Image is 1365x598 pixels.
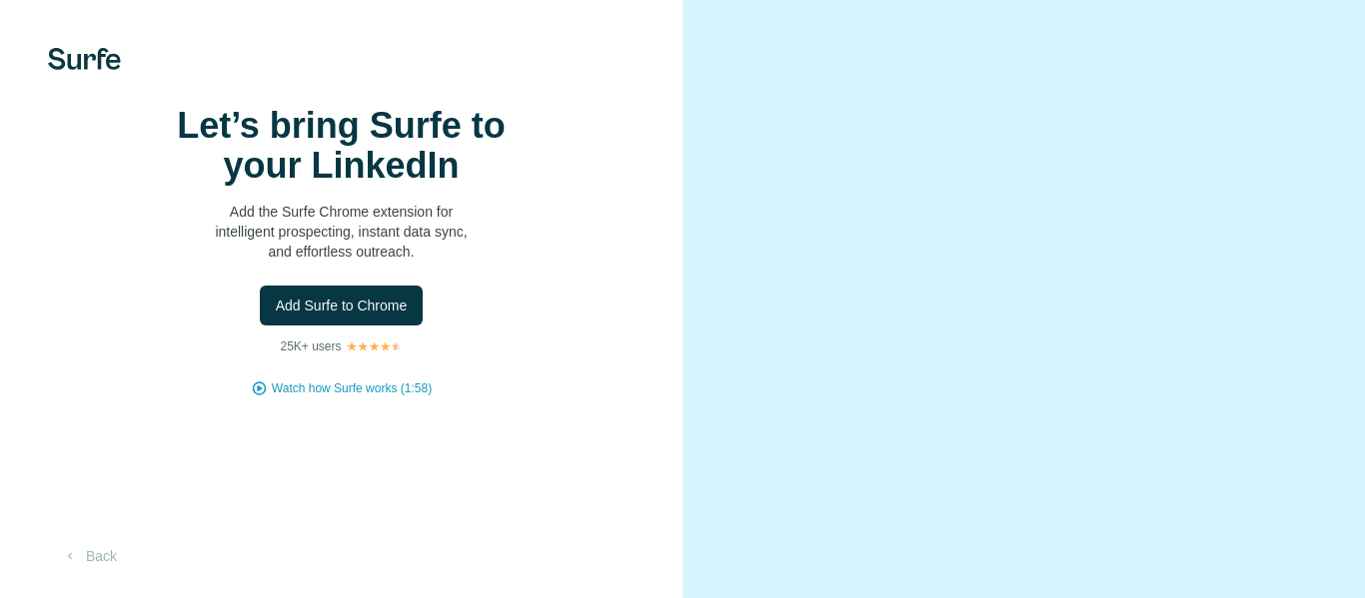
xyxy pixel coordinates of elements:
[280,337,341,355] p: 25K+ users
[48,538,131,574] button: Back
[260,286,424,325] button: Add Surfe to Chrome
[276,296,408,315] span: Add Surfe to Chrome
[142,106,542,186] h1: Let’s bring Surfe to your LinkedIn
[48,48,121,70] img: Surfe's logo
[142,202,542,262] p: Add the Surfe Chrome extension for intelligent prospecting, instant data sync, and effortless out...
[272,379,432,397] button: Watch how Surfe works (1:58)
[346,340,403,352] img: Rating Stars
